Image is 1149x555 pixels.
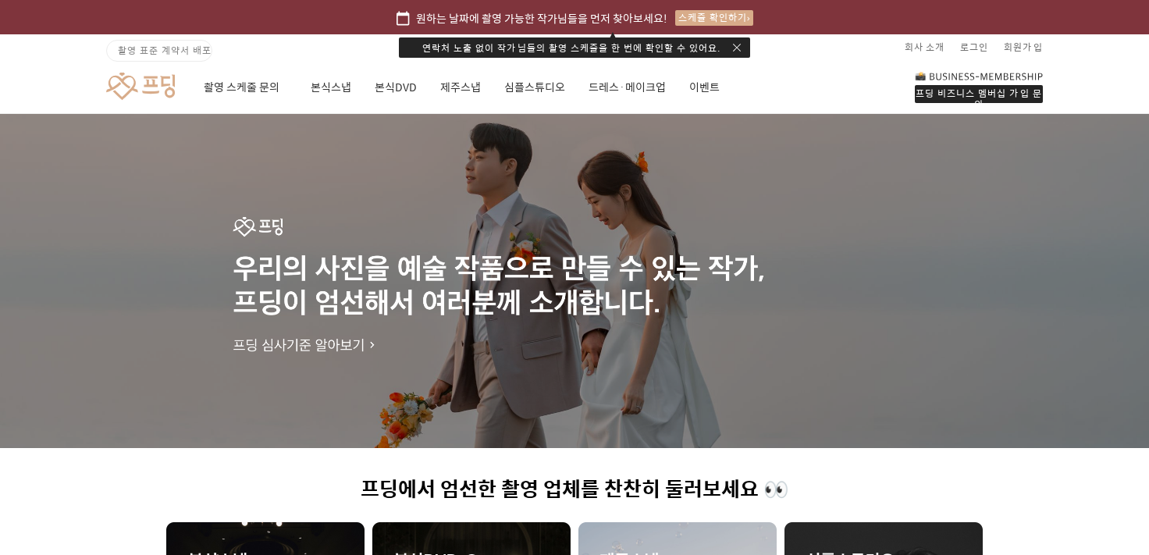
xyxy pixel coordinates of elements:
div: 연락처 노출 없이 작가님들의 촬영 스케줄을 한 번에 확인할 수 있어요. [399,37,750,58]
a: 대화 [103,444,201,483]
span: 대화 [143,468,162,481]
a: 촬영 스케줄 문의 [204,61,287,114]
a: 제주스냅 [440,61,481,114]
a: 회원가입 [1004,34,1043,59]
a: 본식스냅 [311,61,351,114]
a: 로그인 [960,34,988,59]
div: 프딩 비즈니스 멤버십 가입 문의 [915,85,1043,103]
a: 홈 [5,444,103,483]
span: 촬영 표준 계약서 배포 [118,43,212,57]
span: 설정 [241,468,260,480]
h1: 프딩에서 엄선한 촬영 업체를 찬찬히 둘러보세요 👀 [166,478,983,502]
a: 프딩 비즈니스 멤버십 가입 문의 [915,70,1043,103]
a: 설정 [201,444,300,483]
a: 촬영 표준 계약서 배포 [106,40,212,62]
span: 원하는 날짜에 촬영 가능한 작가님들을 먼저 찾아보세요! [416,9,667,27]
div: 스케줄 확인하기 [675,10,753,26]
a: 이벤트 [689,61,720,114]
a: 본식DVD [375,61,417,114]
a: 드레스·메이크업 [589,61,666,114]
span: 홈 [49,468,59,480]
a: 심플스튜디오 [504,61,565,114]
a: 회사 소개 [905,34,944,59]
